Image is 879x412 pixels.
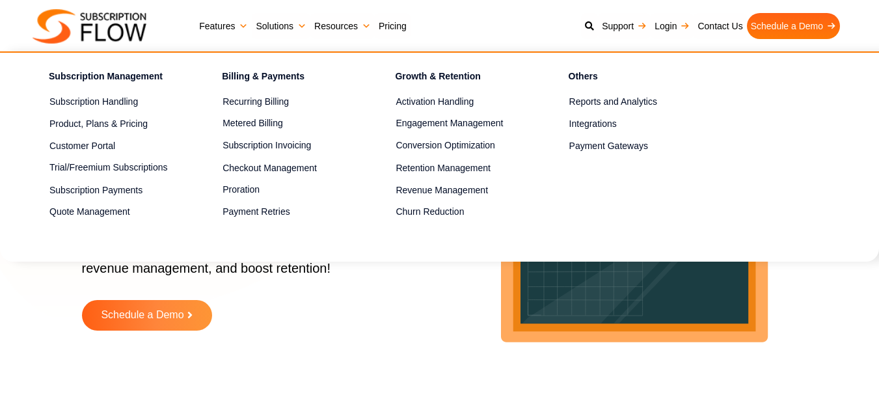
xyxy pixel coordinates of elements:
[310,13,375,39] a: Resources
[33,9,146,44] img: Subscriptionflow
[49,69,176,88] h4: Subscription Management
[49,117,148,131] span: Product, Plans & Pricing
[569,95,657,109] span: Reports and Analytics
[49,160,176,176] a: Trial/Freemium Subscriptions
[396,161,491,175] span: Retention Management
[195,13,252,39] a: Features
[223,205,290,219] span: Payment Retries
[223,95,289,109] span: Recurring Billing
[375,13,411,39] a: Pricing
[835,368,866,399] iframe: Intercom live chat
[252,13,310,39] a: Solutions
[82,300,212,331] a: Schedule a Demo
[223,182,349,198] a: Proration
[49,138,176,154] a: Customer Portal
[396,160,522,176] a: Retention Management
[598,13,651,39] a: Support
[569,117,617,131] span: Integrations
[747,13,840,39] a: Schedule a Demo
[396,184,488,197] span: Revenue Management
[49,184,142,197] span: Subscription Payments
[49,139,115,153] span: Customer Portal
[223,161,317,175] span: Checkout Management
[651,13,694,39] a: Login
[49,116,176,131] a: Product, Plans & Pricing
[396,182,522,198] a: Revenue Management
[49,94,176,110] a: Subscription Handling
[569,69,696,88] h4: Others
[49,204,176,220] a: Quote Management
[223,138,349,154] a: Subscription Invoicing
[223,160,349,176] a: Checkout Management
[396,204,522,220] a: Churn Reduction
[396,116,522,131] a: Engagement Management
[396,94,522,110] a: Activation Handling
[223,116,349,131] a: Metered Billing
[694,13,746,39] a: Contact Us
[396,205,464,219] span: Churn Reduction
[222,69,349,88] h4: Billing & Payments
[569,116,696,131] a: Integrations
[569,139,648,153] span: Payment Gateways
[395,69,522,88] h4: Growth & Retention
[101,310,183,321] span: Schedule a Demo
[223,94,349,110] a: Recurring Billing
[49,182,176,198] a: Subscription Payments
[223,204,349,220] a: Payment Retries
[569,94,696,110] a: Reports and Analytics
[396,138,522,154] a: Conversion Optimization
[569,138,696,154] a: Payment Gateways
